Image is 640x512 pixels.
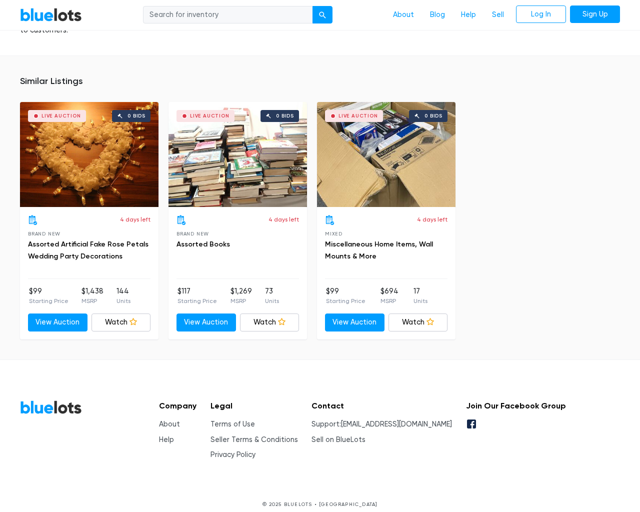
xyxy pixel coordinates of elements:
a: Log In [516,5,566,23]
a: Live Auction 0 bids [168,102,307,207]
a: Watch [91,313,151,331]
li: 17 [413,286,427,306]
p: MSRP [81,296,103,305]
a: Watch [240,313,299,331]
li: $99 [326,286,365,306]
h5: Contact [311,401,452,410]
div: Live Auction [190,113,229,118]
li: $694 [380,286,398,306]
p: Starting Price [29,296,68,305]
div: Live Auction [41,113,81,118]
h5: Company [159,401,196,410]
a: About [159,420,180,428]
li: $99 [29,286,68,306]
span: Brand New [28,231,60,236]
h5: Similar Listings [20,76,620,87]
a: Assorted Artificial Fake Rose Petals Wedding Party Decorations [28,240,148,260]
li: Support: [311,419,452,430]
a: Miscellaneous Home Items, Wall Mounts & More [325,240,433,260]
li: 144 [116,286,130,306]
a: Privacy Policy [210,450,255,459]
li: $1,438 [81,286,103,306]
a: Live Auction 0 bids [317,102,455,207]
p: Units [265,296,279,305]
h5: Join Our Facebook Group [466,401,566,410]
div: 0 bids [424,113,442,118]
a: About [385,5,422,24]
li: $117 [177,286,217,306]
a: Seller Terms & Conditions [210,435,298,444]
a: Sign Up [570,5,620,23]
a: View Auction [325,313,384,331]
p: Units [413,296,427,305]
a: Blog [422,5,453,24]
input: Search for inventory [143,6,313,24]
p: MSRP [230,296,252,305]
div: 0 bids [127,113,145,118]
li: $1,269 [230,286,252,306]
div: 0 bids [276,113,294,118]
div: Live Auction [338,113,378,118]
p: Starting Price [326,296,365,305]
span: Mixed [325,231,342,236]
p: Units [116,296,130,305]
a: Watch [388,313,448,331]
a: [EMAIL_ADDRESS][DOMAIN_NAME] [341,420,452,428]
a: Terms of Use [210,420,255,428]
p: 4 days left [268,215,299,224]
p: © 2025 BLUELOTS • [GEOGRAPHIC_DATA] [20,500,620,508]
a: Live Auction 0 bids [20,102,158,207]
a: View Auction [28,313,87,331]
p: 4 days left [417,215,447,224]
p: 4 days left [120,215,150,224]
p: Starting Price [177,296,217,305]
h5: Legal [210,401,298,410]
a: Help [159,435,174,444]
span: Brand New [176,231,209,236]
a: BlueLots [20,7,82,22]
p: MSRP [380,296,398,305]
li: 73 [265,286,279,306]
a: Help [453,5,484,24]
a: BlueLots [20,400,82,414]
a: Assorted Books [176,240,230,248]
a: Sell [484,5,512,24]
a: Sell on BlueLots [311,435,365,444]
a: View Auction [176,313,236,331]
